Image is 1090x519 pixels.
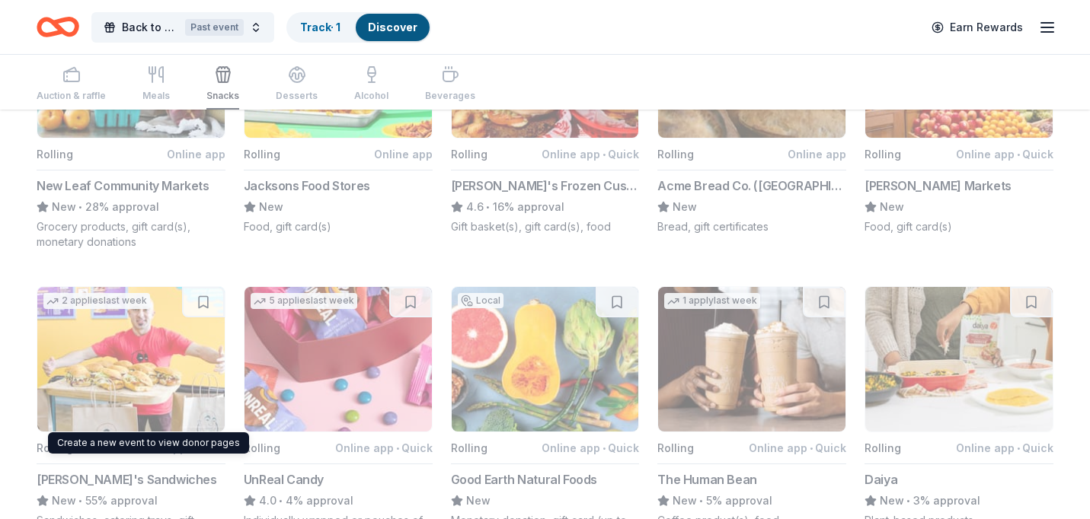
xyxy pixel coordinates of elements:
[48,432,249,454] div: Create a new event to view donor pages
[122,18,179,37] span: Back to college campaign
[368,21,417,33] a: Discover
[37,9,79,45] a: Home
[286,12,431,43] button: Track· 1Discover
[91,12,274,43] button: Back to college campaignPast event
[185,19,244,36] div: Past event
[922,14,1032,41] a: Earn Rewards
[300,21,340,33] a: Track· 1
